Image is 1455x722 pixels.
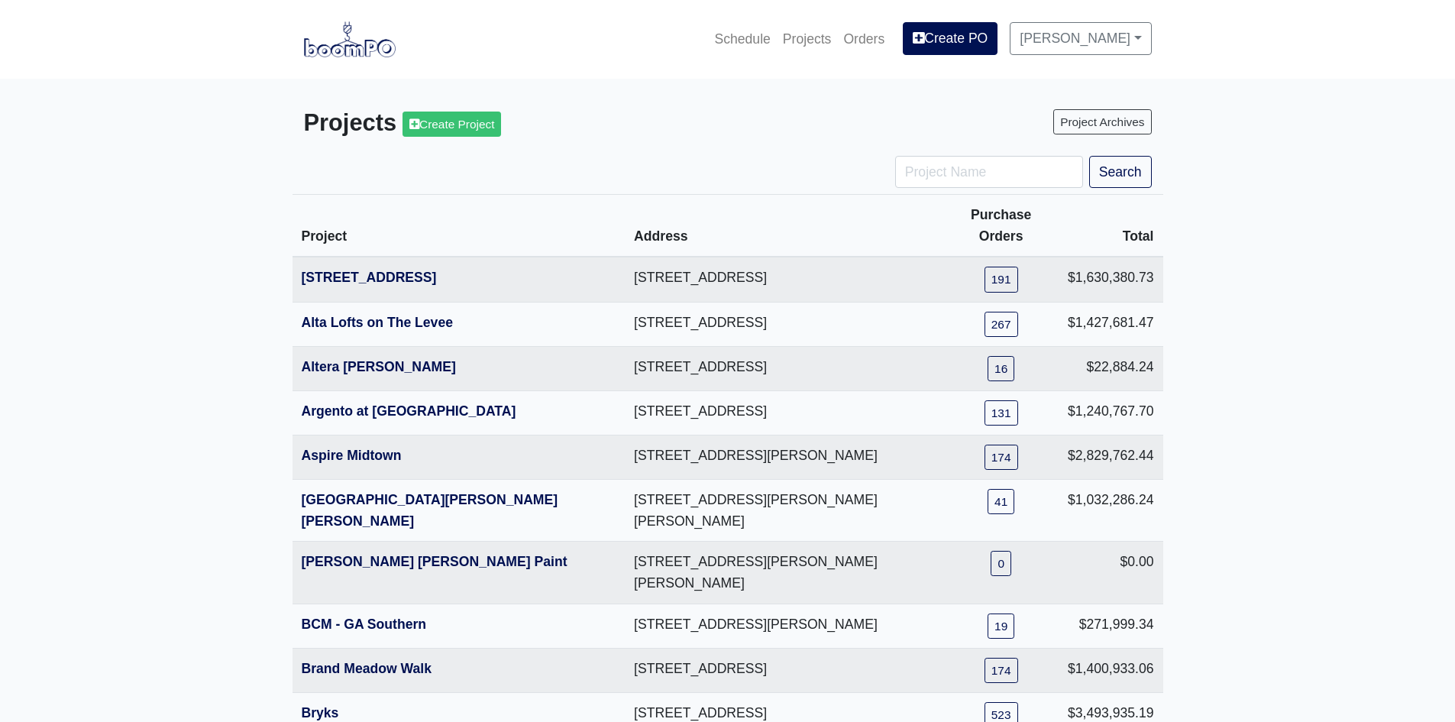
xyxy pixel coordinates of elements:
a: [STREET_ADDRESS] [302,270,437,285]
th: Project [293,195,626,257]
input: Project Name [895,156,1083,188]
td: [STREET_ADDRESS][PERSON_NAME] [625,435,943,479]
td: [STREET_ADDRESS][PERSON_NAME][PERSON_NAME] [625,480,943,542]
td: [STREET_ADDRESS] [625,648,943,692]
a: 174 [985,658,1018,683]
td: [STREET_ADDRESS] [625,346,943,390]
th: Address [625,195,943,257]
td: $1,400,933.06 [1059,648,1163,692]
a: Alta Lofts on The Levee [302,315,453,330]
td: [STREET_ADDRESS] [625,302,943,346]
td: $1,032,286.24 [1059,480,1163,542]
td: $1,630,380.73 [1059,257,1163,302]
a: Bryks [302,705,339,720]
a: Create PO [903,22,997,54]
a: Aspire Midtown [302,448,402,463]
a: Orders [837,22,891,56]
td: $1,240,767.70 [1059,390,1163,435]
td: $2,829,762.44 [1059,435,1163,479]
td: $271,999.34 [1059,604,1163,648]
a: 131 [985,400,1018,426]
a: Altera [PERSON_NAME] [302,359,456,374]
td: $1,427,681.47 [1059,302,1163,346]
th: Total [1059,195,1163,257]
td: $22,884.24 [1059,346,1163,390]
img: boomPO [304,21,396,57]
a: Schedule [708,22,776,56]
a: 0 [991,551,1011,576]
a: [PERSON_NAME] [PERSON_NAME] Paint [302,554,567,569]
a: Project Archives [1053,109,1151,134]
a: 191 [985,267,1018,292]
td: [STREET_ADDRESS][PERSON_NAME] [625,604,943,648]
td: $0.00 [1059,542,1163,604]
td: [STREET_ADDRESS] [625,257,943,302]
a: Argento at [GEOGRAPHIC_DATA] [302,403,516,419]
a: 267 [985,312,1018,337]
a: 16 [988,356,1014,381]
a: [PERSON_NAME] [1010,22,1151,54]
button: Search [1089,156,1152,188]
th: Purchase Orders [943,195,1059,257]
a: Projects [777,22,838,56]
a: [GEOGRAPHIC_DATA][PERSON_NAME][PERSON_NAME] [302,492,558,529]
h3: Projects [304,109,716,138]
a: Create Project [403,112,501,137]
a: 19 [988,614,1014,639]
td: [STREET_ADDRESS] [625,390,943,435]
a: 174 [985,445,1018,470]
td: [STREET_ADDRESS][PERSON_NAME][PERSON_NAME] [625,542,943,604]
a: BCM - GA Southern [302,617,427,632]
a: Brand Meadow Walk [302,661,432,676]
a: 41 [988,489,1014,514]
